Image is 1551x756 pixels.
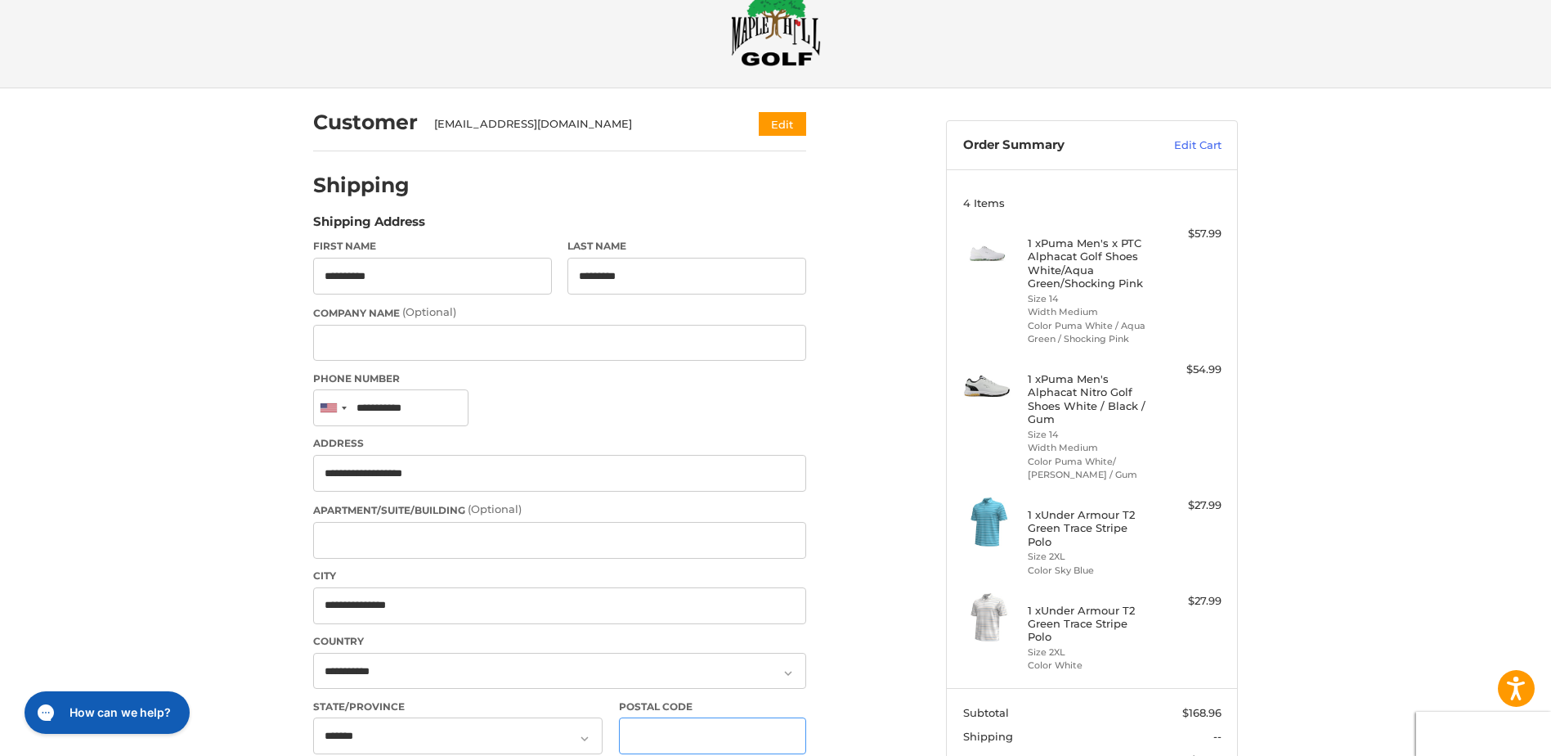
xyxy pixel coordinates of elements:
[313,502,806,518] label: Apartment/Suite/Building
[963,706,1009,719] span: Subtotal
[759,112,806,136] button: Edit
[1028,550,1153,564] li: Size 2XL
[1157,497,1222,514] div: $27.99
[1028,455,1153,482] li: Color Puma White/ [PERSON_NAME] / Gum
[1028,236,1153,290] h4: 1 x Puma Men's x PTC Alphacat Golf Shoes White/Aqua Green/Shocking Pink
[1028,428,1153,442] li: Size 14
[567,239,806,254] label: Last Name
[402,305,456,318] small: (Optional)
[963,730,1013,743] span: Shipping
[313,569,806,583] label: City
[1213,730,1222,743] span: --
[1028,659,1153,673] li: Color White
[1028,292,1153,306] li: Size 14
[1028,305,1153,319] li: Width Medium
[1028,604,1153,644] h4: 1 x Under Armour T2 Green Trace Stripe Polo
[468,502,522,515] small: (Optional)
[1028,564,1153,578] li: Color Sky Blue
[1139,137,1222,154] a: Edit Cart
[1157,362,1222,378] div: $54.99
[313,173,410,198] h2: Shipping
[1182,706,1222,719] span: $168.96
[963,196,1222,209] h3: 4 Items
[1157,593,1222,610] div: $27.99
[1416,712,1551,756] iframe: Google Customer Reviews
[313,239,552,254] label: First Name
[314,390,352,425] div: United States: +1
[313,634,806,649] label: Country
[1028,372,1153,425] h4: 1 x Puma Men's Alphacat Nitro Golf Shoes White / Black / Gum
[16,686,195,740] iframe: Gorgias live chat messenger
[1028,319,1153,346] li: Color Puma White / Aqua Green / Shocking Pink
[1028,508,1153,548] h4: 1 x Under Armour T2 Green Trace Stripe Polo
[1157,226,1222,242] div: $57.99
[313,371,806,386] label: Phone Number
[313,700,603,714] label: State/Province
[1028,646,1153,659] li: Size 2XL
[963,137,1139,154] h3: Order Summary
[313,213,425,239] legend: Shipping Address
[1028,441,1153,455] li: Width Medium
[313,304,806,321] label: Company Name
[313,110,418,135] h2: Customer
[619,700,807,714] label: Postal Code
[434,116,728,133] div: [EMAIL_ADDRESS][DOMAIN_NAME]
[313,436,806,451] label: Address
